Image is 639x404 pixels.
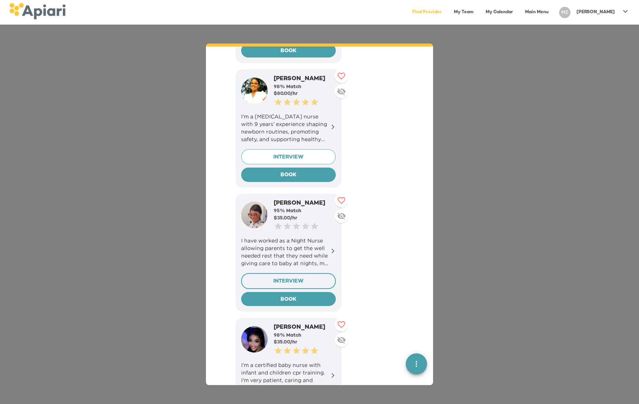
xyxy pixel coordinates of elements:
div: 98 % Match [274,332,336,339]
div: [PERSON_NAME] [274,75,336,84]
div: 95 % Match [274,208,336,214]
button: BOOK [241,292,336,306]
span: BOOK [247,171,330,180]
div: $ 80.00 /hr [274,90,336,97]
p: [PERSON_NAME] [577,9,615,16]
button: Descend provider in search [335,85,348,98]
a: My Calendar [481,5,517,20]
a: Find Provider [408,5,446,20]
span: INTERVIEW [248,277,329,286]
button: Descend provider in search [335,333,348,347]
p: I have worked as a Night Nurse allowing parents to get the well needed rest that they need while ... [241,237,336,267]
p: I’m a certified baby nurse with infant and children cpr training. I’m very patient, caring and lo... [241,361,336,392]
div: [PERSON_NAME] [274,323,336,332]
div: 98 % Match [274,84,336,90]
span: BOOK [247,295,330,305]
button: INTERVIEW [241,149,336,165]
p: I’m a [MEDICAL_DATA] nurse with 9 years’ experience shaping newborn routines, promoting safety, a... [241,113,336,143]
button: BOOK [241,44,336,58]
div: $ 35.00 /hr [274,215,336,222]
button: INTERVIEW [241,273,336,289]
a: Main Menu [521,5,553,20]
div: MZ [559,7,570,18]
img: user-photo-123-1745283361259.jpeg [241,78,268,104]
button: BOOK [241,168,336,182]
button: Like [335,194,348,207]
div: [PERSON_NAME] [274,199,336,208]
img: user-photo-123-1755107477092.jpeg [241,326,268,353]
span: INTERVIEW [248,153,329,162]
a: My Team [449,5,478,20]
img: logo [9,3,65,19]
div: $ 35.00 /hr [274,339,336,346]
span: BOOK [247,47,330,56]
button: quick menu [406,353,427,374]
button: Like [335,318,348,331]
img: user-photo-123-1754770270460.jpeg [241,202,268,228]
button: Like [335,69,348,83]
button: Descend provider in search [335,209,348,223]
